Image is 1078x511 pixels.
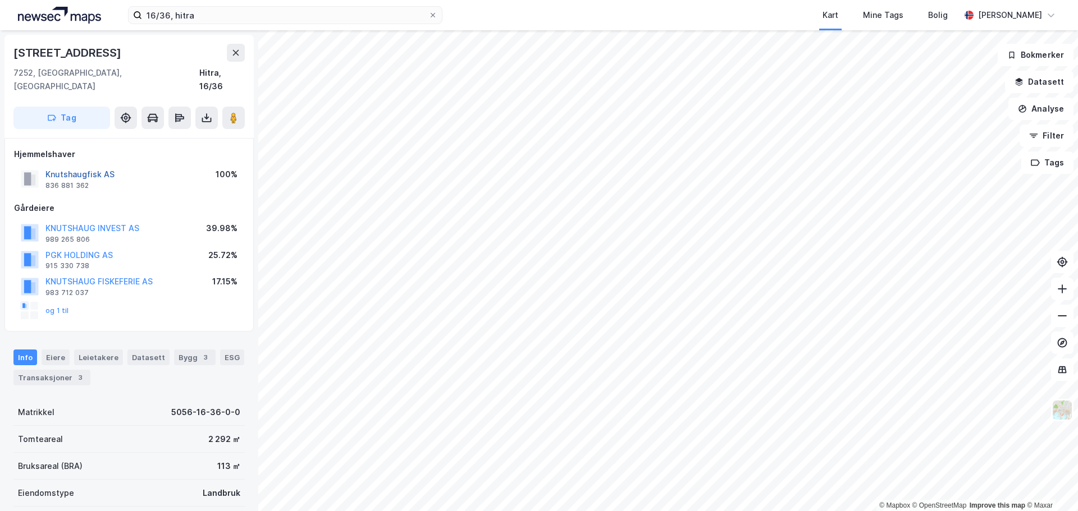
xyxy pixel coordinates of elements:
[127,349,170,365] div: Datasett
[912,501,967,509] a: OpenStreetMap
[18,432,63,446] div: Tomteareal
[45,235,90,244] div: 989 265 806
[13,107,110,129] button: Tag
[75,372,86,383] div: 3
[216,168,237,181] div: 100%
[45,181,89,190] div: 836 881 362
[13,44,124,62] div: [STREET_ADDRESS]
[1020,125,1074,147] button: Filter
[1021,151,1074,174] button: Tags
[1052,399,1073,421] img: Z
[45,261,89,270] div: 915 330 738
[217,459,240,473] div: 113 ㎡
[200,352,211,363] div: 3
[220,349,244,365] div: ESG
[18,7,101,24] img: logo.a4113a55bc3d86da70a041830d287a7e.svg
[998,44,1074,66] button: Bokmerker
[171,406,240,419] div: 5056-16-36-0-0
[879,501,910,509] a: Mapbox
[863,8,903,22] div: Mine Tags
[1022,457,1078,511] iframe: Chat Widget
[970,501,1025,509] a: Improve this map
[45,288,89,297] div: 983 712 037
[14,201,244,215] div: Gårdeiere
[18,459,83,473] div: Bruksareal (BRA)
[823,8,838,22] div: Kart
[13,66,199,93] div: 7252, [GEOGRAPHIC_DATA], [GEOGRAPHIC_DATA]
[13,349,37,365] div: Info
[928,8,948,22] div: Bolig
[1008,98,1074,120] button: Analyse
[74,349,123,365] div: Leietakere
[199,66,245,93] div: Hitra, 16/36
[206,222,237,235] div: 39.98%
[978,8,1042,22] div: [PERSON_NAME]
[1022,457,1078,511] div: Kontrollprogram for chat
[174,349,216,365] div: Bygg
[203,486,240,500] div: Landbruk
[18,406,54,419] div: Matrikkel
[142,7,428,24] input: Søk på adresse, matrikkel, gårdeiere, leietakere eller personer
[212,275,237,288] div: 17.15%
[18,486,74,500] div: Eiendomstype
[208,432,240,446] div: 2 292 ㎡
[208,248,237,262] div: 25.72%
[1005,71,1074,93] button: Datasett
[13,370,90,385] div: Transaksjoner
[42,349,70,365] div: Eiere
[14,148,244,161] div: Hjemmelshaver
